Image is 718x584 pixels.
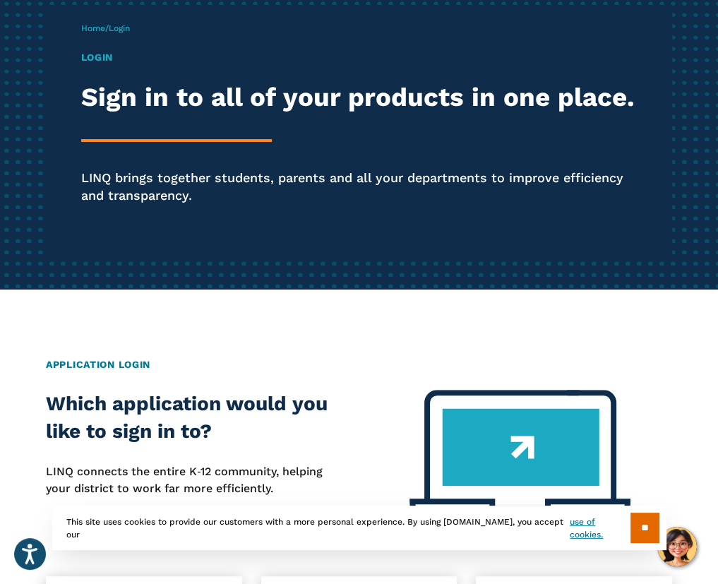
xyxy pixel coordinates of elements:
h2: Sign in to all of your products in one place. [81,83,638,112]
h2: Application Login [46,357,672,372]
span: Login [109,23,130,33]
a: Home [81,23,105,33]
span: / [81,23,130,33]
p: LINQ connects the entire K‑12 community, helping your district to work far more efficiently. [46,463,349,498]
h1: Login [81,50,638,65]
button: Hello, have a question? Let’s chat. [657,527,697,566]
h2: Which application would you like to sign in to? [46,390,349,446]
p: LINQ brings together students, parents and all your departments to improve efficiency and transpa... [81,169,638,205]
div: This site uses cookies to provide our customers with a more personal experience. By using [DOMAIN... [52,506,666,550]
a: use of cookies. [570,516,630,541]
